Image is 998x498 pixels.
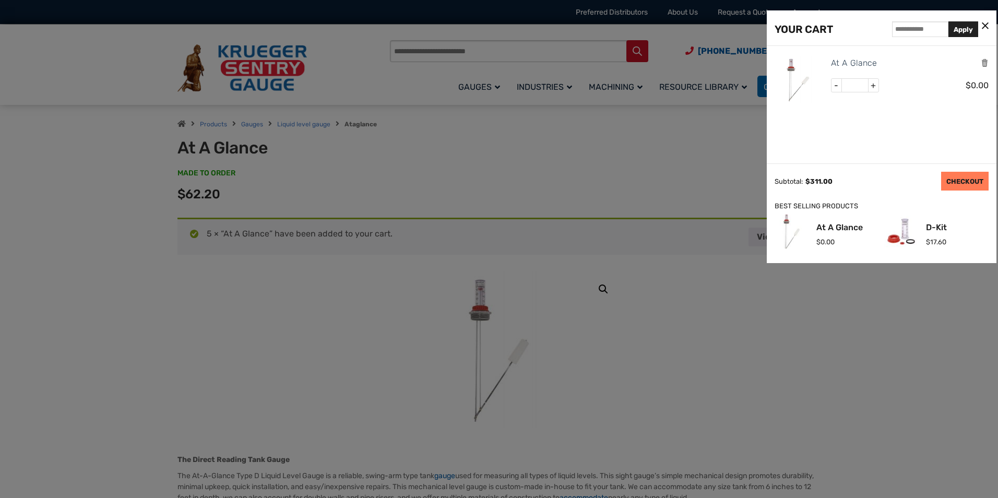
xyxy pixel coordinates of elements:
div: YOUR CART [775,21,833,38]
img: D-Kit [884,215,918,248]
a: At A Glance [831,56,877,70]
a: CHECKOUT [941,172,989,191]
a: At A Glance [816,223,863,232]
span: 17.60 [926,238,946,246]
button: Apply [948,21,978,37]
span: $ [966,80,971,90]
a: D-Kit [926,223,947,232]
span: 0.00 [816,238,835,246]
span: 0.00 [966,80,989,90]
span: + [868,79,878,92]
a: Remove this item [981,58,989,68]
span: $ [805,177,810,185]
span: 311.00 [805,177,833,185]
span: - [831,79,842,92]
img: At A Glance [775,56,822,103]
span: $ [816,238,821,246]
div: BEST SELLING PRODUCTS [775,201,989,212]
img: At A Glance [775,215,809,248]
span: $ [926,238,930,246]
div: Subtotal: [775,177,803,185]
